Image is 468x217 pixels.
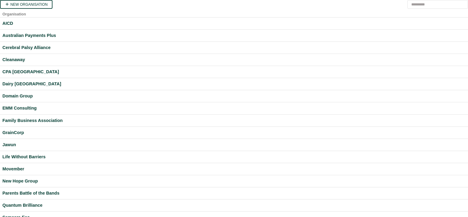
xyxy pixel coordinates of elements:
a: New Hope Group [2,178,466,185]
a: Dairy [GEOGRAPHIC_DATA] [2,81,466,87]
a: AICD [2,20,466,27]
a: Cleanaway [2,56,466,63]
a: EMM Consulting [2,105,466,112]
a: Life Without Barriers [2,153,466,160]
a: Movember [2,166,466,173]
a: CPA [GEOGRAPHIC_DATA] [2,68,466,75]
a: Family Business Association [2,117,466,124]
a: Parents Battle of the Bands [2,190,466,197]
a: Cerebral Palsy Alliance [2,44,466,51]
a: GrainCorp [2,129,466,136]
a: Jawun [2,141,466,148]
a: Domain Group [2,93,466,100]
a: Australian Payments Plus [2,32,466,39]
a: Quantum Brilliance [2,202,466,209]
